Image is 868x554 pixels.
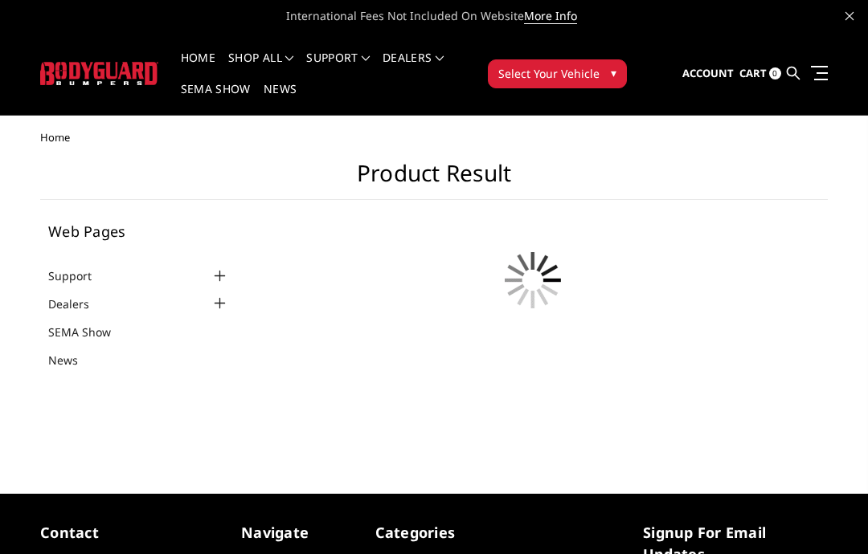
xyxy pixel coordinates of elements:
h1: Product Result [40,160,828,200]
h5: Web Pages [48,224,229,238]
span: Home [40,130,70,145]
a: Home [181,52,215,84]
a: More Info [524,8,577,24]
button: Select Your Vehicle [488,59,627,88]
img: BODYGUARD BUMPERS [40,62,158,85]
a: News [264,84,297,115]
h5: Navigate [241,522,359,544]
a: Support [48,267,112,284]
a: SEMA Show [181,84,251,115]
a: Account [682,52,734,96]
a: News [48,352,98,369]
a: Dealers [383,52,444,84]
h5: contact [40,522,225,544]
a: Dealers [48,295,109,312]
a: Support [306,52,370,84]
a: shop all [228,52,293,84]
span: ▾ [611,64,616,81]
img: preloader.gif [493,240,573,320]
span: Cart [739,66,767,80]
span: Select Your Vehicle [498,65,600,82]
a: SEMA Show [48,324,131,340]
h5: Categories [375,522,493,544]
span: 0 [769,67,781,79]
span: Account [682,66,734,80]
a: Cart 0 [739,52,781,96]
